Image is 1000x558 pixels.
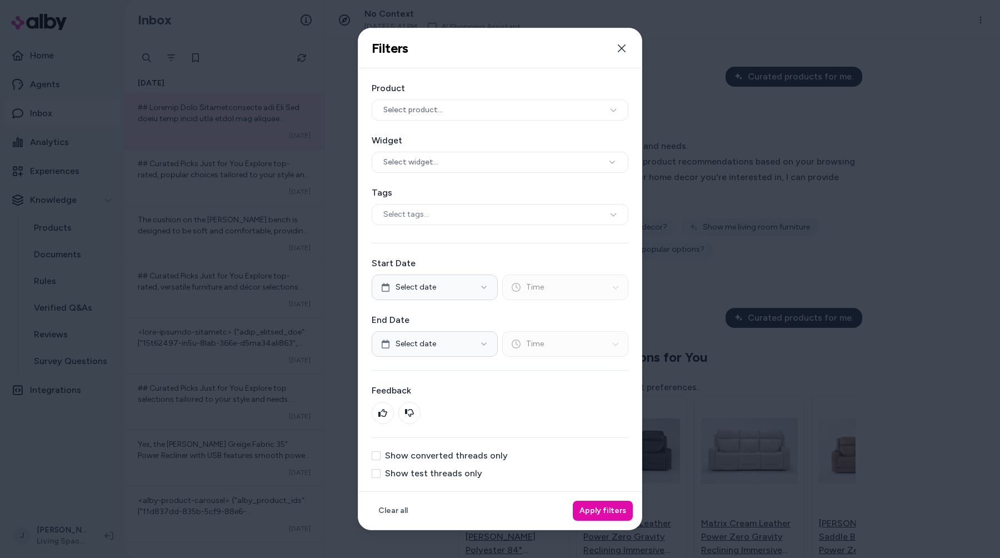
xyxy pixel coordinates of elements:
span: Select date [396,338,436,350]
button: Apply filters [573,501,633,521]
label: Show converted threads only [385,451,508,460]
label: Show test threads only [385,469,482,478]
label: Widget [372,134,628,147]
label: Tags [372,186,628,200]
button: Select date [372,331,498,357]
label: Feedback [372,384,628,397]
button: Clear all [372,501,414,521]
h2: Filters [372,40,408,57]
label: Start Date [372,257,628,270]
label: Product [372,82,628,95]
button: Select date [372,275,498,300]
span: Select tags... [383,209,429,220]
span: Select product... [383,104,443,116]
span: Select date [396,282,436,293]
label: End Date [372,313,628,327]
